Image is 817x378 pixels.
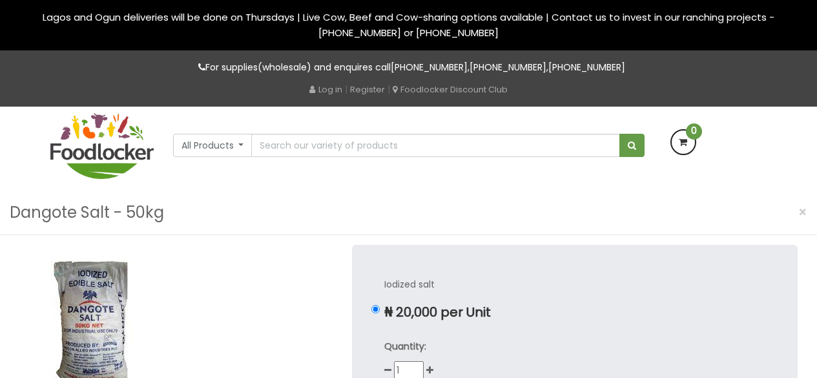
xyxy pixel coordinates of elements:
[50,113,154,179] img: FoodLocker
[391,61,468,74] a: [PHONE_NUMBER]
[686,123,702,140] span: 0
[798,203,807,222] span: ×
[393,83,508,96] a: Foodlocker Discount Club
[345,83,347,96] span: |
[251,134,619,157] input: Search our variety of products
[548,61,625,74] a: [PHONE_NUMBER]
[350,83,385,96] a: Register
[792,199,814,226] button: Close
[384,340,426,353] strong: Quantity:
[50,60,767,75] p: For supplies(wholesale) and enquires call , ,
[43,10,774,39] span: Lagos and Ogun deliveries will be done on Thursdays | Live Cow, Beef and Cow-sharing options avai...
[173,134,253,157] button: All Products
[388,83,390,96] span: |
[371,305,380,313] input: ₦ 20,000 per Unit
[384,305,765,320] p: ₦ 20,000 per Unit
[10,200,164,225] h3: Dangote Salt - 50kg
[384,277,765,292] p: Iodized salt
[309,83,342,96] a: Log in
[470,61,546,74] a: [PHONE_NUMBER]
